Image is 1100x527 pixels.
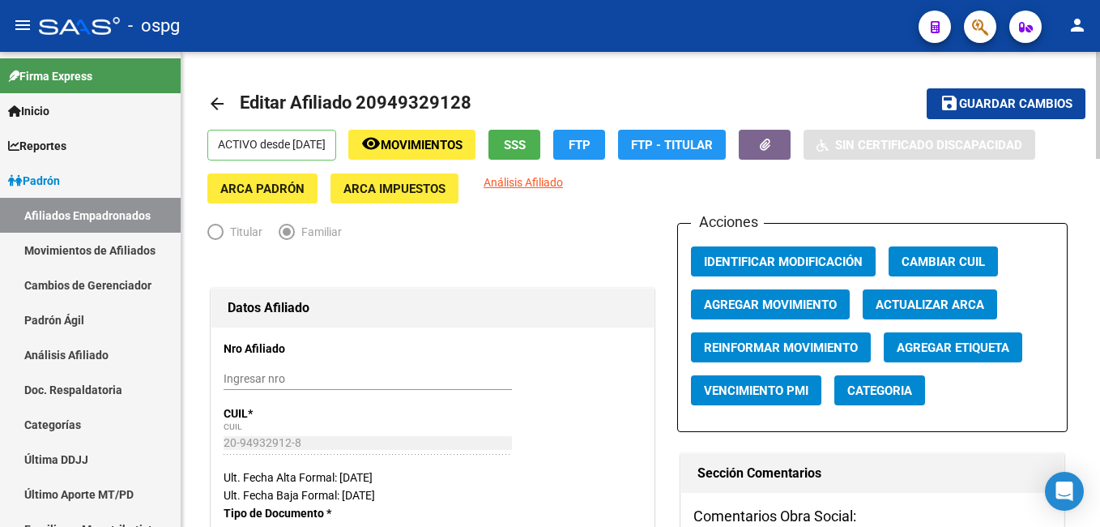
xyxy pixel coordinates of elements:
button: Vencimiento PMI [691,375,821,405]
span: Reinformar Movimiento [704,341,858,355]
span: SSS [504,138,526,152]
h1: Datos Afiliado [228,295,637,321]
p: ACTIVO desde [DATE] [207,130,336,161]
h3: Acciones [691,211,764,234]
button: Sin Certificado Discapacidad [804,130,1035,160]
span: Identificar Modificación [704,255,863,269]
span: FTP - Titular [631,138,713,152]
span: Reportes [8,137,66,155]
span: Padrón [8,172,60,190]
button: Actualizar ARCA [863,289,997,319]
mat-icon: remove_red_eye [361,134,381,153]
span: Vencimiento PMI [704,383,808,398]
mat-icon: save [940,93,959,113]
span: Actualizar ARCA [876,298,984,312]
button: ARCA Padrón [207,174,318,204]
span: ARCA Padrón [220,182,305,196]
mat-icon: menu [13,15,32,35]
button: Identificar Modificación [691,246,876,276]
div: Ult. Fecha Alta Formal: [DATE] [224,469,642,486]
button: FTP [553,130,605,160]
h1: Sección Comentarios [697,461,1047,486]
button: FTP - Titular [618,130,726,160]
div: Open Intercom Messenger [1045,472,1084,511]
span: ARCA Impuestos [343,182,446,196]
span: Agregar Etiqueta [897,341,1009,355]
p: Nro Afiliado [224,340,349,358]
button: Cambiar CUIL [889,246,998,276]
mat-radio-group: Elija una opción [207,229,358,242]
span: Análisis Afiliado [484,176,563,189]
span: Familiar [295,223,342,241]
span: Titular [224,223,262,241]
mat-icon: person [1068,15,1087,35]
span: Inicio [8,102,49,120]
div: Ult. Fecha Baja Formal: [DATE] [224,486,642,504]
button: Guardar cambios [927,88,1085,118]
span: Firma Express [8,67,92,85]
span: Movimientos [381,138,463,152]
span: Cambiar CUIL [902,255,985,269]
span: Editar Afiliado 20949329128 [240,92,471,113]
button: Categoria [834,375,925,405]
span: Categoria [847,383,912,398]
span: Sin Certificado Discapacidad [835,138,1022,152]
button: Movimientos [348,130,475,160]
span: Agregar Movimiento [704,298,837,312]
button: Agregar Etiqueta [884,332,1022,362]
button: ARCA Impuestos [330,174,458,204]
button: Reinformar Movimiento [691,332,871,362]
button: SSS [488,130,540,160]
p: CUIL [224,405,349,422]
span: FTP [569,138,591,152]
span: - ospg [128,8,180,44]
span: Guardar cambios [959,97,1072,112]
mat-icon: arrow_back [207,94,227,114]
p: Tipo de Documento * [224,504,349,522]
button: Agregar Movimiento [691,289,850,319]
